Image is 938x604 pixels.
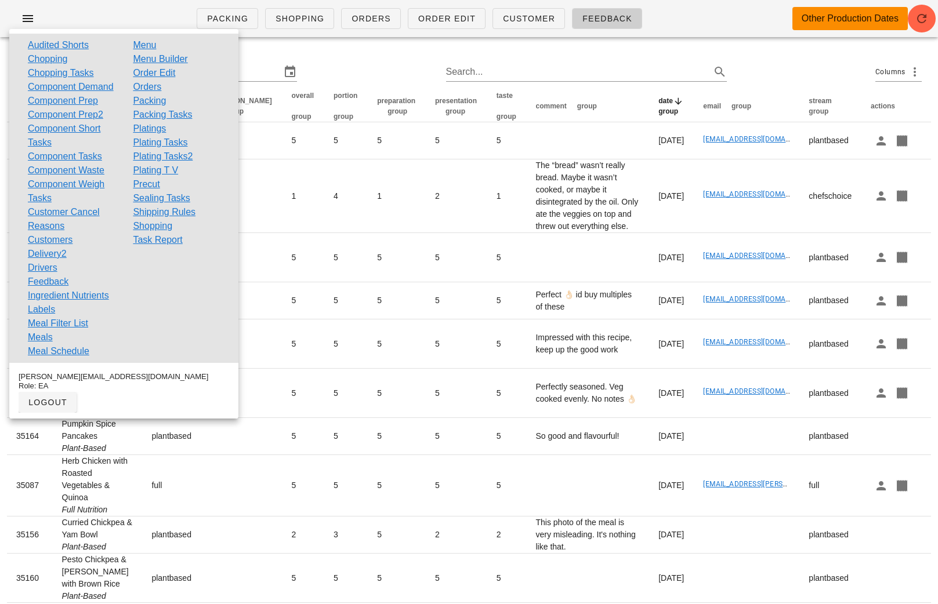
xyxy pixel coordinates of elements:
a: Meal Filter List [28,316,88,330]
a: Feedback [28,275,68,289]
a: Shopping [133,219,172,233]
a: [EMAIL_ADDRESS][DOMAIN_NAME] [703,252,819,260]
td: 35169 [7,233,53,282]
span: Columns [875,66,906,78]
span: Customer [502,14,555,23]
td: 35167 [7,319,53,369]
td: 35164 [7,418,53,455]
td: 5 [487,282,527,319]
i: Plant-Based [62,591,106,601]
td: [DATE] [649,455,694,516]
a: Packing [133,94,166,108]
span: presentation [435,97,477,105]
a: Chopping Tasks [28,66,94,80]
a: Shipping Rules [133,205,195,219]
a: Shopping [265,8,334,29]
th: portion: Not sorted. Activate to sort ascending. [324,90,368,122]
td: 5 [487,319,527,369]
span: group [446,107,465,115]
td: 5 [487,554,527,603]
a: Meals [28,330,53,344]
th: comment: Not sorted. Activate to sort ascending. [526,90,649,122]
a: Orders [341,8,401,29]
div: Other Production Dates [802,12,899,26]
td: 1 [282,159,324,233]
td: 5 [368,319,426,369]
td: 5 [426,122,487,159]
td: 5 [426,369,487,418]
td: [DATE] [649,282,694,319]
span: Feedback [582,14,632,23]
a: Plating Tasks [133,136,187,150]
td: 5 [324,319,368,369]
td: plantbased [799,233,861,282]
td: 5 [487,455,527,516]
th: tod: Not sorted. Activate to sort ascending. [204,90,283,122]
a: [EMAIL_ADDRESS][DOMAIN_NAME] [703,190,819,198]
a: [EMAIL_ADDRESS][DOMAIN_NAME] [703,295,819,303]
td: 5 [426,554,487,603]
td: 2 [426,516,487,554]
a: Component Prep [28,94,98,108]
a: Order Edit [133,66,175,80]
td: 1 [368,159,426,233]
a: Component Waste [28,163,104,177]
a: Delivery2 [28,247,67,261]
span: preparation [377,97,415,105]
td: chefschoice [799,159,861,233]
td: This photo of the meal is very misleading. It's nothing like that. [526,516,649,554]
a: Task Report [133,233,182,247]
span: group [387,107,407,115]
td: 5 [368,418,426,455]
a: Precut [133,177,160,191]
td: 2 [487,516,527,554]
td: 5 [324,418,368,455]
th: date: Sorted descending. Activate to remove sorting. [649,90,694,122]
span: overall [291,92,314,100]
span: Shopping [275,14,324,23]
td: plantbased [799,369,861,418]
td: 3 [324,516,368,554]
td: plantbased [142,554,204,603]
span: Order Edit [418,14,476,23]
a: Customer [492,8,565,29]
a: [EMAIL_ADDRESS][PERSON_NAME][DOMAIN_NAME] [703,480,874,488]
span: group [334,112,353,121]
a: Drivers [28,261,57,275]
a: Component Weigh Tasks [28,177,114,205]
td: 5 [324,554,368,603]
a: Ingredient Nutrients [28,289,109,303]
i: Plant-Based [62,542,106,551]
td: 5 [324,122,368,159]
span: group [809,107,828,115]
a: Chopping [28,52,68,66]
th: meal_id: Not sorted. Activate to sort ascending. [7,90,53,122]
td: Perfect 👌🏻 id buy multiples of these [526,282,649,319]
td: 35087 [7,455,53,516]
td: 5 [426,282,487,319]
span: Orders [351,14,391,23]
a: Plating Tasks2 [133,150,193,163]
td: 5 [282,233,324,282]
a: Order Edit [408,8,486,29]
span: group [658,107,678,115]
a: Packing Tasks [133,108,192,122]
td: 5 [282,319,324,369]
td: 35156 [7,122,53,159]
td: 2 [282,516,324,554]
div: Columns [875,63,922,81]
td: The “bread” wasn’t really bread. Maybe it wasn’t cooked, or maybe it disintegrated by the oil. On... [526,159,649,233]
span: email [703,102,721,110]
span: group [291,112,311,121]
td: 5 [282,418,324,455]
td: 33117 [7,159,53,233]
td: 5 [368,282,426,319]
a: Component Short Tasks [28,122,114,150]
td: [DATE] [649,233,694,282]
td: 5 [426,418,487,455]
td: full [142,455,204,516]
td: So good and flavourful! [526,418,649,455]
td: 5 [282,369,324,418]
td: 5 [282,455,324,516]
span: [PERSON_NAME] [213,97,272,105]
